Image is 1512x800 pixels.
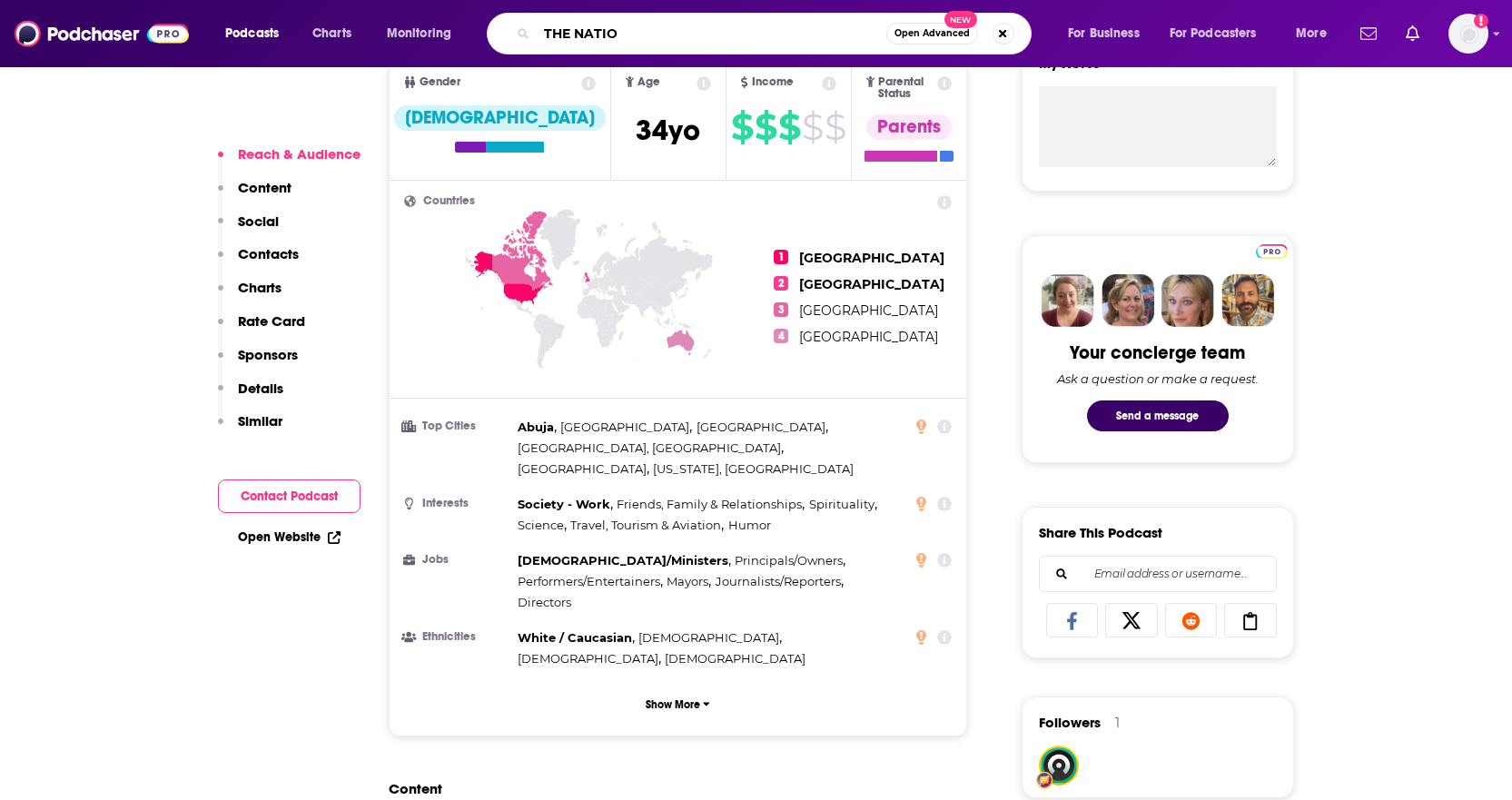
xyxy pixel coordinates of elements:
[716,571,844,592] span: ,
[218,412,282,446] button: Similar
[697,420,825,434] span: [GEOGRAPHIC_DATA]
[1046,603,1099,637] a: Share on Facebook
[518,627,635,648] span: ,
[518,417,557,438] span: ,
[560,420,689,434] span: [GEOGRAPHIC_DATA]
[518,571,663,592] span: ,
[423,195,475,207] span: Countries
[1448,14,1488,54] button: Show profile menu
[646,698,700,711] p: Show More
[617,497,802,511] span: Friends, Family & Relationships
[518,494,613,515] span: ,
[1041,747,1077,784] a: jfpodcasts
[218,179,292,212] button: Content
[1055,19,1162,48] button: open menu
[1042,274,1094,327] img: Sydney Profile
[218,380,283,413] button: Details
[716,574,841,588] span: Journalists/Reporters
[238,412,282,430] p: Similar
[728,518,771,532] span: Humor
[1221,274,1274,327] img: Jon Profile
[665,651,805,666] span: [DEMOGRAPHIC_DATA]
[1054,557,1261,591] input: Email address or username...
[312,21,351,46] span: Charts
[1161,274,1214,327] img: Jules Profile
[638,627,782,648] span: ,
[518,497,610,511] span: Society - Work
[1087,400,1229,431] button: Send a message
[218,279,282,312] button: Charts
[420,76,460,88] span: Gender
[518,630,632,645] span: White / Caucasian
[518,651,658,666] span: [DEMOGRAPHIC_DATA]
[404,687,953,721] button: Show More
[238,380,283,397] p: Details
[1398,18,1427,49] a: Show notifications dropdown
[617,494,805,515] span: ,
[570,518,721,532] span: Travel, Tourism & Aviation
[637,76,660,88] span: Age
[1035,771,1053,789] img: User Badge Icon
[238,145,361,163] p: Reach & Audience
[238,245,299,262] p: Contacts
[518,553,728,568] span: [DEMOGRAPHIC_DATA]/Ministers
[1070,341,1245,364] div: Your concierge team
[570,515,724,536] span: ,
[1068,21,1140,46] span: For Business
[809,494,877,515] span: ,
[802,113,823,142] span: $
[560,417,692,438] span: ,
[1039,714,1101,731] span: Followers
[404,631,510,643] h3: Ethnicities
[238,312,305,330] p: Rate Card
[755,113,776,142] span: $
[15,16,189,51] a: Podchaser - Follow, Share and Rate Podcasts
[1158,19,1283,48] button: open menu
[518,515,567,536] span: ,
[518,550,731,571] span: ,
[697,417,828,438] span: ,
[1474,14,1488,28] svg: Add a profile image
[212,19,302,48] button: open menu
[878,76,934,100] span: Parental Status
[1448,14,1488,54] span: Logged in as calellac
[518,461,647,476] span: [GEOGRAPHIC_DATA]
[389,780,954,797] h2: Content
[1039,556,1277,592] div: Search followers
[667,571,711,592] span: ,
[504,13,1049,54] div: Search podcasts, credits, & more...
[886,23,978,44] button: Open AdvancedNew
[218,479,361,513] button: Contact Podcast
[518,438,784,459] span: ,
[1224,603,1277,637] a: Copy Link
[774,276,788,291] span: 2
[238,179,292,196] p: Content
[218,145,361,179] button: Reach & Audience
[799,250,944,266] span: [GEOGRAPHIC_DATA]
[238,279,282,296] p: Charts
[825,113,845,142] span: $
[752,76,794,88] span: Income
[799,329,938,345] span: [GEOGRAPHIC_DATA]
[1057,371,1259,386] div: Ask a question or make a request.
[735,553,843,568] span: Principals/Owners
[1102,274,1154,327] img: Barbara Profile
[1296,21,1327,46] span: More
[799,276,944,292] span: [GEOGRAPHIC_DATA]
[218,312,305,346] button: Rate Card
[1448,14,1488,54] img: User Profile
[638,630,779,645] span: [DEMOGRAPHIC_DATA]
[1353,18,1384,49] a: Show notifications dropdown
[1256,242,1288,259] a: Pro website
[774,302,788,317] span: 3
[518,518,564,532] span: Science
[944,11,977,28] span: New
[866,114,952,140] div: Parents
[778,113,800,142] span: $
[394,105,606,131] div: [DEMOGRAPHIC_DATA]
[667,574,708,588] span: Mayors
[218,212,279,246] button: Social
[404,554,510,566] h3: Jobs
[1283,19,1349,48] button: open menu
[894,29,970,38] span: Open Advanced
